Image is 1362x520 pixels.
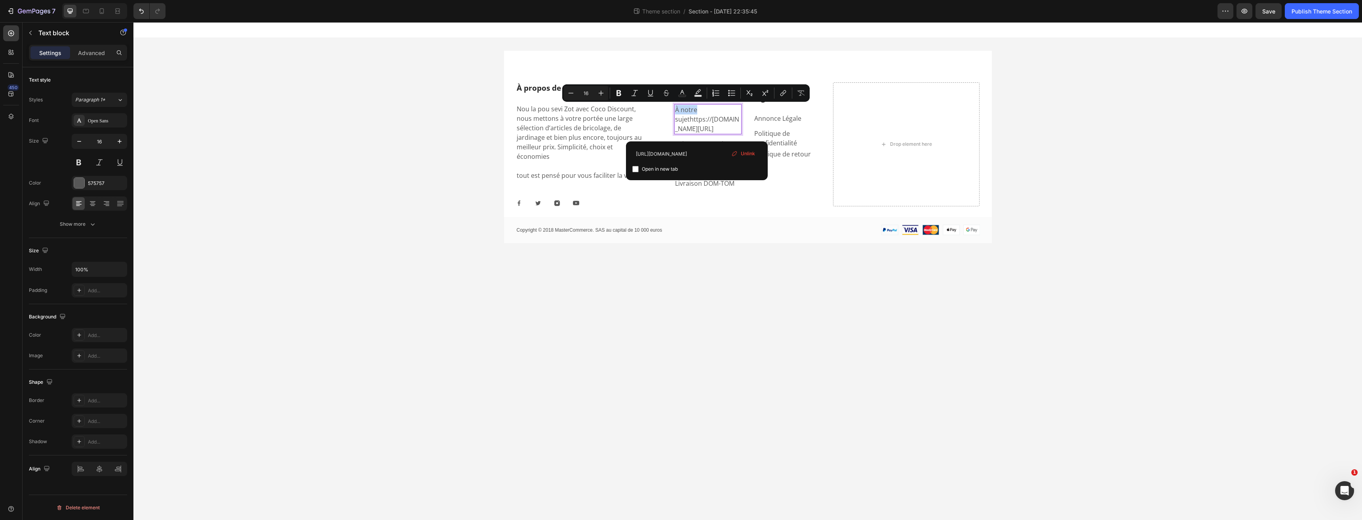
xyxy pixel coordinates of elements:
[29,312,67,322] div: Background
[29,217,127,231] button: Show more
[72,262,127,276] input: Auto
[29,76,51,84] div: Text style
[133,22,1362,520] iframe: Design area
[542,147,607,166] p: À propos de la Livraison DOM-TOM
[29,501,127,514] button: Delete element
[52,6,55,16] p: 7
[1285,3,1359,19] button: Publish Theme Section
[56,503,100,512] div: Delete element
[88,180,125,187] div: 575757
[78,49,105,57] p: Advanced
[88,287,125,294] div: Add...
[382,60,514,72] h2: À propos de nous
[1255,3,1282,19] button: Save
[541,82,608,112] div: Rich Text Editor. Editing area: main
[72,93,127,107] button: Paragraph 1*
[383,149,513,158] p: tout est pensé pour vous faciliter la vie
[88,418,125,425] div: Add...
[382,178,389,184] img: Alt Image
[29,179,41,187] div: Color
[562,84,810,102] div: Editor contextual toolbar
[29,417,45,425] div: Corner
[29,266,42,273] div: Width
[133,3,165,19] div: Undo/Redo
[689,7,757,15] span: Section - [DATE] 22:35:45
[88,117,125,124] div: Open Sans
[542,63,587,70] span: EN SAVOIR PLUS
[632,148,761,160] input: Paste link here
[401,178,408,184] img: Alt Image
[29,136,50,147] div: Size
[542,132,607,141] p: Contactez-nous
[88,438,125,446] div: Add...
[75,96,105,103] span: Paragraph 1*
[741,150,755,157] span: Unlink
[383,205,529,211] span: Copyright © 2018 MasterCommerce. SAS au capital de 10 000 euros
[748,202,846,213] img: Alt Image
[88,397,125,404] div: Add...
[683,7,685,15] span: /
[620,60,687,81] h2: Information legales
[542,117,607,126] p: Foire aux Questions
[29,464,51,474] div: Align
[642,164,678,174] span: Open in new tab
[88,352,125,360] div: Add...
[8,84,19,91] div: 450
[39,49,61,57] p: Settings
[621,107,687,126] p: Politique de confidentialité
[621,127,687,137] p: Politique de retour
[29,352,43,359] div: Image
[29,377,54,388] div: Shape
[1262,8,1275,15] span: Save
[29,96,43,103] div: Styles
[3,3,59,19] button: 7
[1351,469,1358,476] span: 1
[757,119,799,125] div: Drop element here
[383,82,513,139] p: Nou la pou sevi Zot avec Coco Discount, nous mettons à votre portée une large sélection d’article...
[29,397,44,404] div: Border
[60,220,97,228] div: Show more
[29,198,51,209] div: Align
[38,28,106,38] p: Text block
[641,7,682,15] span: Theme section
[88,332,125,339] div: Add...
[1335,481,1354,500] iframe: Intercom live chat
[29,438,47,445] div: Shadow
[1292,7,1352,15] div: Publish Theme Section
[439,178,446,184] img: Alt Image
[621,91,687,101] p: Annonce Légale
[29,246,50,256] div: Size
[542,83,606,111] a: À notre sujethttps://[DOMAIN_NAME][URL]
[29,117,39,124] div: Font
[29,287,47,294] div: Padding
[420,178,427,184] img: Alt Image
[29,331,41,339] div: Color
